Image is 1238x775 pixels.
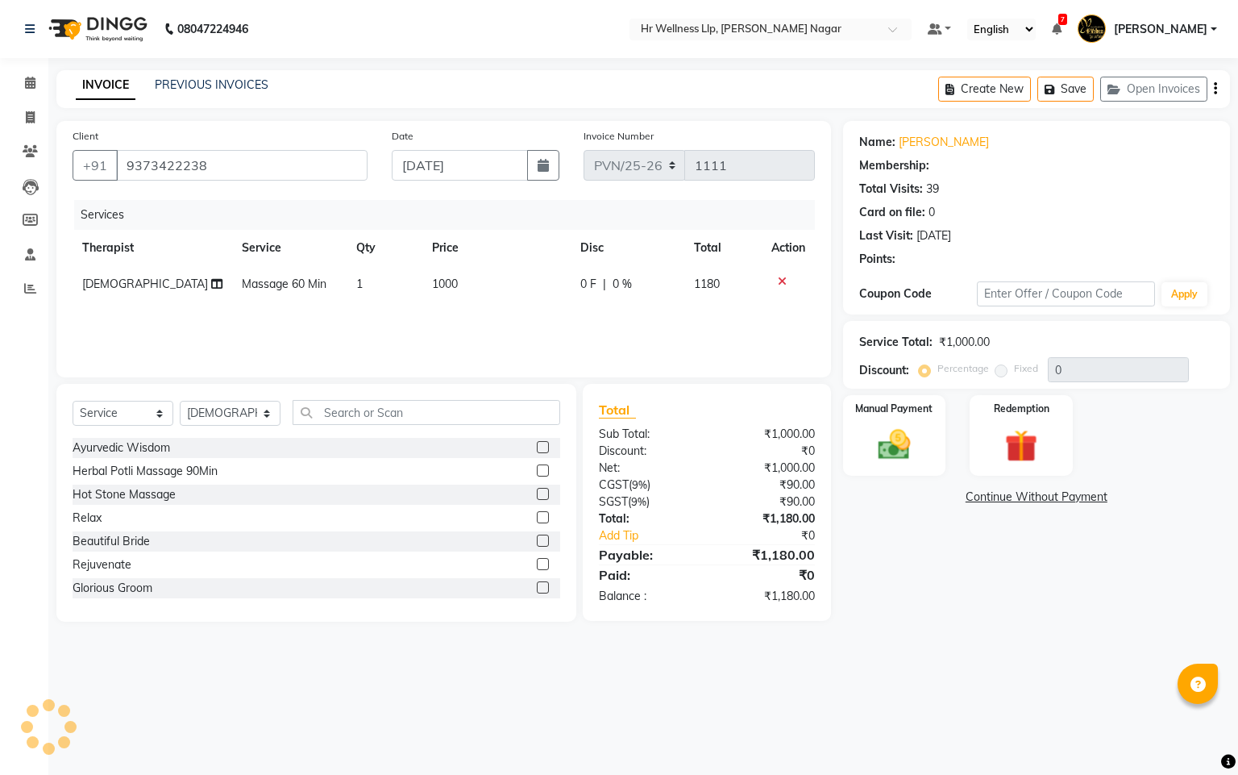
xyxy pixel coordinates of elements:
a: [PERSON_NAME] [899,134,989,151]
span: 1000 [432,277,458,291]
div: ( ) [587,494,707,510]
div: Rejuvenate [73,556,131,573]
div: Relax [73,510,102,527]
div: Discount: [859,362,909,379]
div: Coupon Code [859,285,978,302]
label: Invoice Number [584,129,654,144]
div: ₹90.00 [707,494,827,510]
div: Last Visit: [859,227,913,244]
label: Percentage [937,361,989,376]
a: PREVIOUS INVOICES [155,77,268,92]
div: Sub Total: [587,426,707,443]
input: Search or Scan [293,400,560,425]
a: Continue Without Payment [846,489,1227,506]
div: ₹0 [707,565,827,585]
img: _gift.svg [995,426,1048,466]
img: logo [41,6,152,52]
b: 08047224946 [177,6,248,52]
span: 0 F [580,276,596,293]
button: Save [1037,77,1094,102]
th: Disc [571,230,684,266]
span: 9% [631,495,646,508]
div: Services [74,200,827,230]
div: Points: [859,251,895,268]
div: Discount: [587,443,707,460]
label: Client [73,129,98,144]
a: 7 [1052,22,1061,36]
div: Net: [587,460,707,477]
div: 0 [928,204,935,221]
span: [DEMOGRAPHIC_DATA] [82,277,208,291]
th: Service [232,230,347,266]
div: ₹1,180.00 [707,510,827,527]
div: Ayurvedic Wisdom [73,440,170,456]
div: ₹1,000.00 [707,426,827,443]
div: 39 [926,181,939,198]
th: Action [762,230,815,266]
button: Create New [938,77,1031,102]
span: 0 % [613,276,632,293]
img: _cash.svg [868,426,921,464]
div: Herbal Potli Massage 90Min [73,463,218,480]
span: 7 [1058,14,1067,25]
div: Card on file: [859,204,925,221]
div: Service Total: [859,334,933,351]
div: ₹1,180.00 [707,588,827,605]
div: Total Visits: [859,181,923,198]
div: ₹1,180.00 [707,545,827,565]
img: Monali [1078,15,1106,43]
div: ₹1,000.00 [939,334,990,351]
div: Beautiful Bride [73,533,150,550]
div: ₹0 [707,443,827,460]
div: Balance : [587,588,707,605]
span: Total [599,402,636,419]
label: Date [392,129,413,144]
button: Apply [1161,282,1207,306]
th: Total [684,230,762,266]
div: Glorious Groom [73,580,152,597]
iframe: chat widget [1170,710,1222,759]
span: 1180 [694,277,720,291]
label: Fixed [1014,361,1038,376]
div: Membership: [859,157,929,174]
button: +91 [73,150,118,181]
div: ( ) [587,477,707,494]
div: [DATE] [916,227,951,244]
span: 1 [356,277,363,291]
label: Redemption [994,402,1049,416]
div: Paid: [587,565,707,585]
a: INVOICE [76,71,135,100]
button: Open Invoices [1100,77,1207,102]
span: Massage 60 Min [242,277,326,291]
div: ₹0 [727,527,827,544]
input: Enter Offer / Coupon Code [977,281,1154,306]
th: Therapist [73,230,232,266]
th: Price [422,230,571,266]
div: Name: [859,134,895,151]
span: 9% [632,478,647,491]
a: Add Tip [587,527,726,544]
span: SGST [599,494,628,509]
div: Payable: [587,545,707,565]
span: | [603,276,606,293]
span: CGST [599,477,629,492]
span: [PERSON_NAME] [1114,21,1207,38]
div: Hot Stone Massage [73,486,176,503]
div: ₹90.00 [707,477,827,494]
div: Total: [587,510,707,527]
input: Search by Name/Mobile/Email/Code [116,150,368,181]
div: ₹1,000.00 [707,460,827,477]
label: Manual Payment [855,402,933,416]
th: Qty [347,230,422,266]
